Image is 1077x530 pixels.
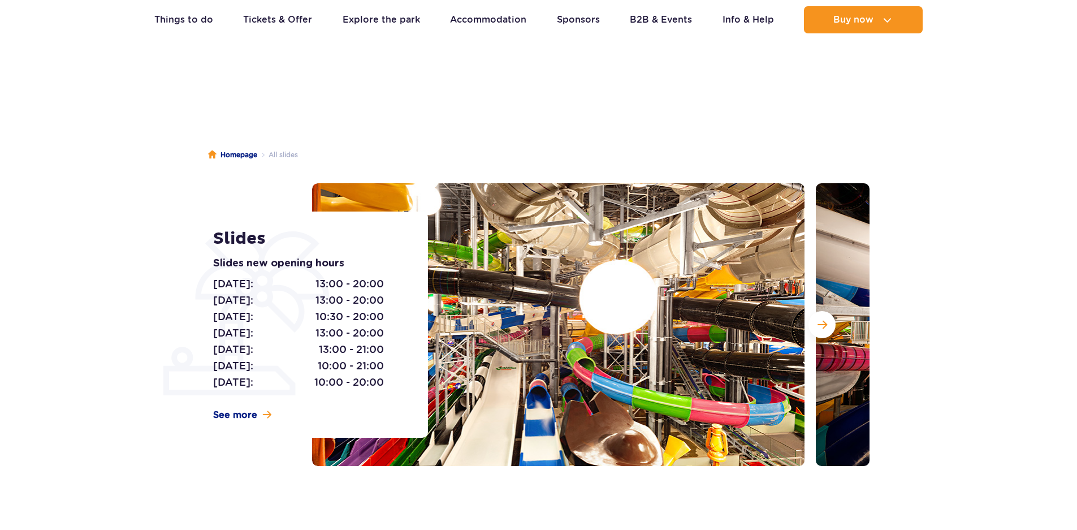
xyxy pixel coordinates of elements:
[213,256,403,272] p: Slides new opening hours
[208,149,257,161] a: Homepage
[213,309,253,325] span: [DATE]:
[804,6,923,33] button: Buy now
[319,342,384,357] span: 13:00 - 21:00
[213,409,257,421] span: See more
[257,149,298,161] li: All slides
[213,325,253,341] span: [DATE]:
[314,374,384,390] span: 10:00 - 20:00
[343,6,420,33] a: Explore the park
[243,6,312,33] a: Tickets & Offer
[630,6,692,33] a: B2B & Events
[213,409,271,421] a: See more
[723,6,774,33] a: Info & Help
[213,292,253,308] span: [DATE]:
[213,358,253,374] span: [DATE]:
[833,15,873,25] span: Buy now
[154,6,213,33] a: Things to do
[213,342,253,357] span: [DATE]:
[318,358,384,374] span: 10:00 - 21:00
[315,309,384,325] span: 10:30 - 20:00
[213,374,253,390] span: [DATE]:
[557,6,600,33] a: Sponsors
[450,6,526,33] a: Accommodation
[808,311,836,338] button: Next slide
[213,276,253,292] span: [DATE]:
[213,229,403,249] h1: Slides
[315,325,384,341] span: 13:00 - 20:00
[315,292,384,308] span: 13:00 - 20:00
[315,276,384,292] span: 13:00 - 20:00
